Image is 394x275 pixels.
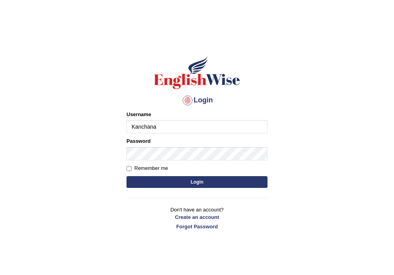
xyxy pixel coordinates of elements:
label: Username [127,111,151,118]
button: Login [127,176,267,188]
h4: Login [127,94,267,107]
p: Don't have an account? [127,206,267,230]
a: Forgot Password [127,223,267,230]
label: Remember me [127,164,168,172]
img: Logo of English Wise sign in for intelligent practice with AI [152,55,242,90]
label: Password [127,137,150,145]
input: Remember me [127,166,132,171]
a: Create an account [127,213,267,221]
